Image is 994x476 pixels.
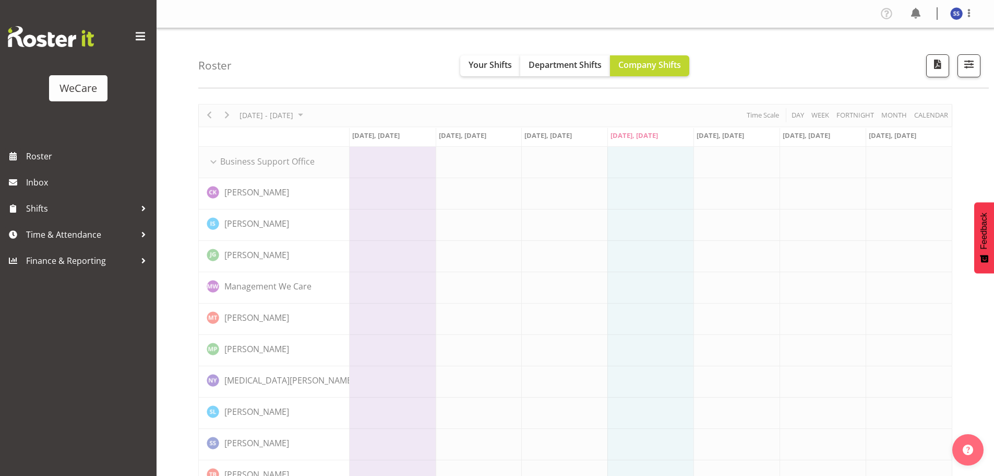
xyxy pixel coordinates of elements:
div: WeCare [59,80,97,96]
img: savita-savita11083.jpg [950,7,963,20]
span: Inbox [26,175,151,190]
button: Department Shifts [520,55,610,76]
span: Feedback [979,213,989,249]
img: help-xxl-2.png [963,445,973,455]
button: Filter Shifts [957,54,980,77]
span: Company Shifts [618,59,681,71]
button: Feedback - Show survey [974,202,994,273]
span: Finance & Reporting [26,253,136,269]
button: Your Shifts [460,55,520,76]
button: Download a PDF of the roster according to the set date range. [926,54,949,77]
span: Your Shifts [469,59,512,71]
span: Shifts [26,201,136,216]
span: Department Shifts [529,59,602,71]
span: Roster [26,148,151,164]
h4: Roster [198,60,232,72]
button: Company Shifts [610,55,689,76]
span: Time & Attendance [26,227,136,242]
img: Rosterit website logo [8,26,94,47]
